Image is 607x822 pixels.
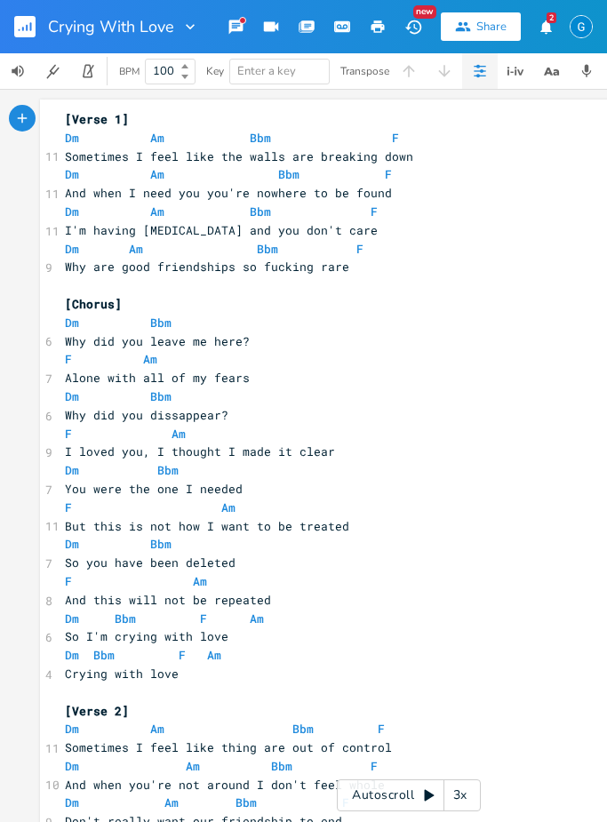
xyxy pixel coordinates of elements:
span: Am [143,351,157,367]
span: Bbm [93,647,115,663]
div: 2 [547,12,556,23]
span: And when I need you you're nowhere to be found [65,185,392,201]
span: Bbm [278,166,300,182]
span: F [65,573,72,589]
span: And when you're not around I don't feel whole [65,777,385,793]
span: Dm [65,721,79,737]
div: Transpose [340,66,389,76]
span: F [65,351,72,367]
span: And this will not be repeated [65,592,271,608]
span: Bbm [150,388,172,404]
span: Am [221,499,236,515]
span: Dm [65,462,79,478]
button: New [395,11,431,43]
span: Bbm [271,758,292,774]
span: Am [172,426,186,442]
span: F [392,130,399,146]
span: [Chorus] [65,296,122,312]
div: Share [476,19,507,35]
span: F [65,426,72,442]
span: F [200,611,207,626]
span: But this is not how I want to be treated [65,518,349,534]
span: Am [129,241,143,257]
span: Dm [65,315,79,331]
span: Dm [65,130,79,146]
span: Dm [65,611,79,626]
span: Bbm [257,241,278,257]
span: Am [207,647,221,663]
span: [Verse 2] [65,703,129,719]
button: Share [441,12,521,41]
span: Bbm [150,536,172,552]
span: Dm [65,536,79,552]
span: F [378,721,385,737]
span: Bbm [236,794,257,810]
button: 2 [528,11,563,43]
span: Enter a key [237,63,296,79]
span: F [179,647,186,663]
span: [Verse 1] [65,111,129,127]
span: Am [150,166,164,182]
span: Am [186,758,200,774]
span: Bbm [250,204,271,219]
span: Am [250,611,264,626]
img: Gabriella Ziegler [570,15,593,38]
span: Dm [65,647,79,663]
span: Am [150,721,164,737]
span: You were the one I needed [65,481,243,497]
span: F [385,166,392,182]
span: I loved you, I thought I made it clear [65,443,335,459]
span: F [371,758,378,774]
span: Dm [65,794,79,810]
div: BPM [119,67,140,76]
div: Key [206,66,224,76]
span: Sometimes I feel like the walls are breaking down [65,148,413,164]
span: Am [150,204,164,219]
span: Bbm [250,130,271,146]
div: New [413,5,436,19]
span: F [371,204,378,219]
span: I'm having [MEDICAL_DATA] and you don't care [65,222,378,238]
span: Dm [65,758,79,774]
span: So I'm crying with love [65,628,228,644]
span: Am [164,794,179,810]
div: 3x [444,779,476,811]
span: Bbm [292,721,314,737]
span: Sometimes I feel like thing are out of control [65,739,392,755]
span: Bbm [157,462,179,478]
div: Autoscroll [337,779,481,811]
span: Crying with love [65,666,179,682]
span: Am [150,130,164,146]
span: F [356,241,363,257]
span: Am [193,573,207,589]
span: Why are good friendships so fucking rare [65,259,349,275]
span: Bbm [150,315,172,331]
span: Why did you leave me here? [65,333,250,349]
span: Dm [65,204,79,219]
span: Dm [65,388,79,404]
span: Crying With Love [48,19,174,35]
span: Alone with all of my fears [65,370,250,386]
span: So you have been deleted [65,555,236,571]
span: Bbm [115,611,136,626]
span: Dm [65,241,79,257]
span: F [65,499,72,515]
span: Dm [65,166,79,182]
span: Why did you dissappear? [65,407,228,423]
